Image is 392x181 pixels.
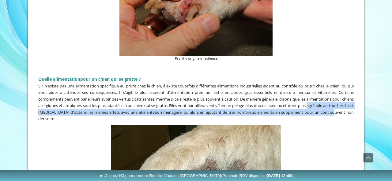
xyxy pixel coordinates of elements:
[364,153,373,162] span: Défiler vers le haut
[221,173,294,178] span: (Prochain RDV disponible )
[38,76,77,82] span: Quelle alimentatio
[38,83,354,122] span: S'il n'existe pas une alimentation spécifique au prurit chez le chien, il existe toutefois différ...
[119,56,273,61] figcaption: Prurit d'origine infectieuse
[363,153,373,163] a: Défiler vers le haut
[100,173,294,178] span: ► Cliquez ICI pour prendre Rendez-Vous en [GEOGRAPHIC_DATA]
[77,76,80,82] span: n
[267,173,292,178] b: [DATE] 12h00
[80,76,141,82] span: pour un chien qui se gratte ?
